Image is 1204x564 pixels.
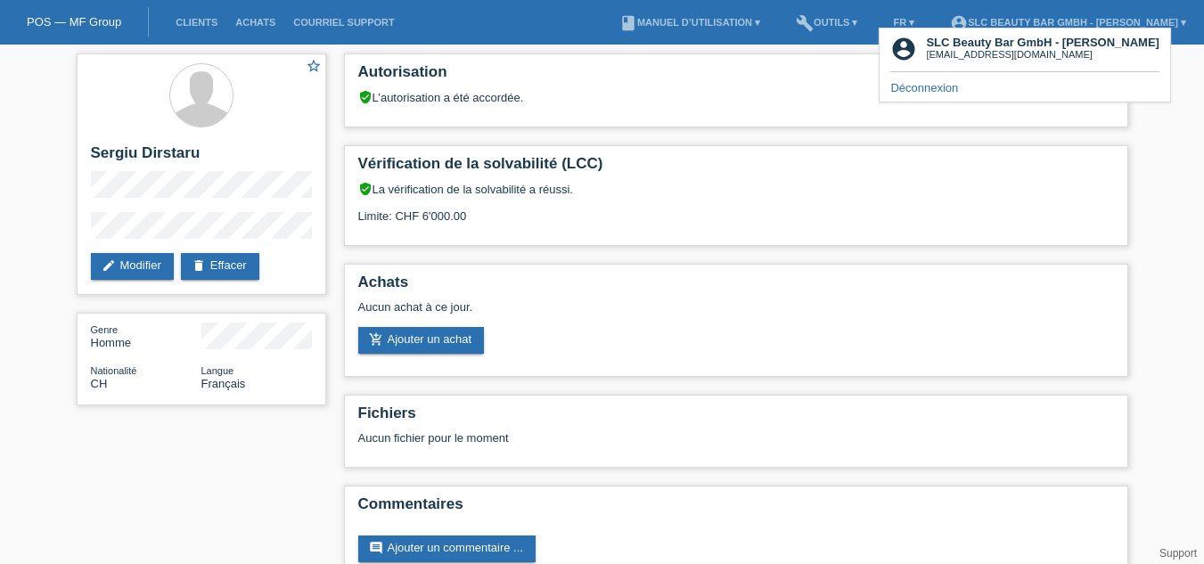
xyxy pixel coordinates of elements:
[1159,547,1197,560] a: Support
[358,300,1114,327] div: Aucun achat à ce jour.
[941,17,1195,28] a: account_circleSLC Beauty Bar GmbH - [PERSON_NAME] ▾
[226,17,284,28] a: Achats
[91,253,174,280] a: editModifier
[102,258,116,273] i: edit
[358,327,485,354] a: add_shopping_cartAjouter un achat
[306,58,322,77] a: star_border
[284,17,403,28] a: Courriel Support
[610,17,769,28] a: bookManuel d’utilisation ▾
[358,63,1114,90] h2: Autorisation
[885,17,924,28] a: FR ▾
[358,182,373,196] i: verified_user
[358,90,1114,104] div: L’autorisation a été accordée.
[358,495,1114,522] h2: Commentaires
[91,324,119,335] span: Genre
[926,49,1159,60] div: [EMAIL_ADDRESS][DOMAIN_NAME]
[91,377,108,390] span: Suisse
[619,14,637,32] i: book
[369,332,383,347] i: add_shopping_cart
[358,405,1114,431] h2: Fichiers
[358,182,1114,236] div: La vérification de la solvabilité a réussi. Limite: CHF 6'000.00
[91,144,312,171] h2: Sergiu Dirstaru
[201,365,234,376] span: Langue
[787,17,866,28] a: buildOutils ▾
[192,258,206,273] i: delete
[890,36,917,62] i: account_circle
[201,377,246,390] span: Français
[890,81,958,94] a: Déconnexion
[91,365,137,376] span: Nationalité
[358,90,373,104] i: verified_user
[358,535,536,562] a: commentAjouter un commentaire ...
[306,58,322,74] i: star_border
[27,15,121,29] a: POS — MF Group
[167,17,226,28] a: Clients
[369,541,383,555] i: comment
[926,36,1159,49] b: SLC Beauty Bar GmbH - [PERSON_NAME]
[950,14,968,32] i: account_circle
[358,274,1114,300] h2: Achats
[181,253,259,280] a: deleteEffacer
[796,14,814,32] i: build
[91,323,201,349] div: Homme
[358,155,1114,182] h2: Vérification de la solvabilité (LCC)
[358,431,903,445] div: Aucun fichier pour le moment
